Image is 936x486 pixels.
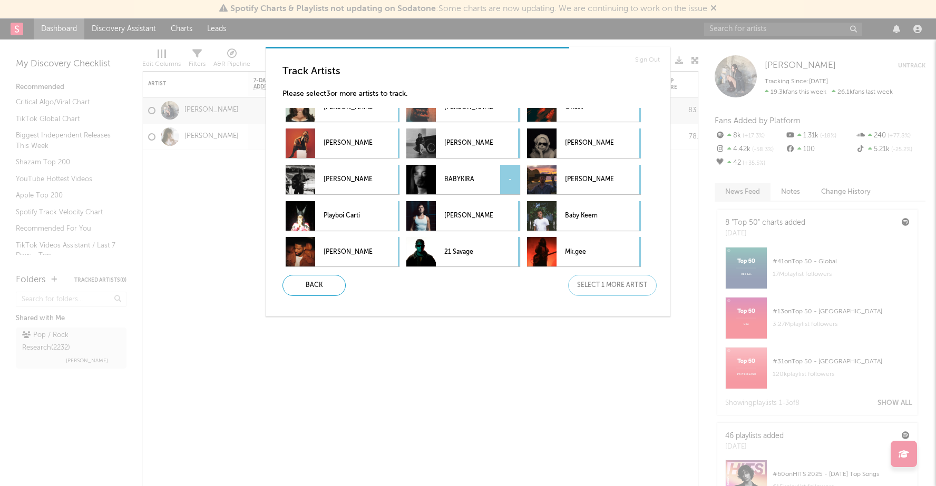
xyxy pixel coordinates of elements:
h3: Track Artists [282,65,662,78]
div: BABYKIRA- [406,165,520,194]
p: [PERSON_NAME] [324,240,372,264]
div: Back [282,275,346,296]
p: BABYKIRA [444,168,493,192]
div: - [500,165,520,194]
div: [PERSON_NAME] [406,201,520,231]
div: Playboi Carti [286,201,399,231]
div: [PERSON_NAME] [286,237,399,266]
p: [PERSON_NAME] [324,132,372,155]
p: [PERSON_NAME] [444,204,493,228]
p: Baby Keem [565,204,613,228]
div: Baby Keem [527,201,641,231]
div: [PERSON_NAME] [406,128,520,158]
div: [PERSON_NAME] [527,165,641,194]
p: [PERSON_NAME] [565,132,613,155]
p: Please select 3 or more artists to track. [282,88,662,101]
a: Sign Out [635,54,660,66]
p: Mk.gee [565,240,613,264]
p: [PERSON_NAME] [324,168,372,192]
div: [PERSON_NAME] [286,128,399,158]
div: [PERSON_NAME] [286,165,399,194]
div: Mk.gee [527,237,641,266]
p: [PERSON_NAME] [565,168,613,192]
p: [PERSON_NAME] [444,132,493,155]
p: Playboi Carti [324,204,372,228]
div: 21 Savage [406,237,520,266]
p: 21 Savage [444,240,493,264]
div: [PERSON_NAME] [527,128,641,158]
